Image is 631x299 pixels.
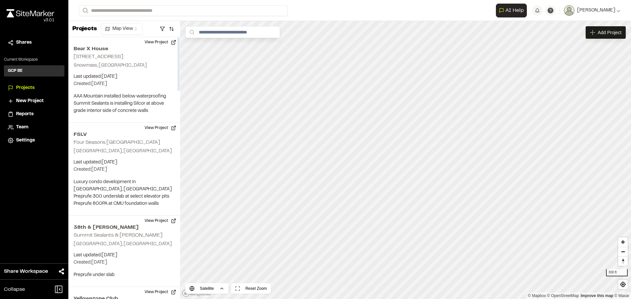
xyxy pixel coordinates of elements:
p: Projects [72,25,97,33]
h2: FSLV [74,131,175,139]
button: View Project [141,37,180,48]
button: Reset bearing to north [618,256,628,266]
p: [GEOGRAPHIC_DATA], [GEOGRAPHIC_DATA] [74,241,175,248]
a: Mapbox [528,293,546,298]
button: Zoom in [618,237,628,247]
button: Find my location [618,280,628,289]
span: Shares [16,39,32,46]
span: AI Help [505,7,524,14]
h2: Bear X House [74,45,175,53]
a: New Project [8,97,60,105]
h2: [STREET_ADDRESS] [74,54,123,59]
button: Reset Zoom [231,283,271,294]
a: Shares [8,39,60,46]
img: rebrand.png [7,9,54,17]
button: [PERSON_NAME] [564,5,620,16]
button: View Project [141,123,180,133]
p: Luxury condo development in [GEOGRAPHIC_DATA], [GEOGRAPHIC_DATA] Preprufe 300 underslab at select... [74,179,175,207]
a: Reports [8,111,60,118]
button: Zoom out [618,247,628,256]
p: Created: [DATE] [74,259,175,266]
button: View Project [141,287,180,297]
a: Mapbox logo [182,289,211,297]
div: 300 ft [606,269,628,276]
p: AAA Mountain installed below waterproofing Summit Sealants is installing Silcor at above grade in... [74,93,175,115]
button: Search [79,5,91,16]
h2: 38th & [PERSON_NAME] [74,224,175,231]
img: User [564,5,574,16]
span: Settings [16,137,35,144]
a: Maxar [614,293,629,298]
button: Satellite [185,283,228,294]
p: Created: [DATE] [74,166,175,173]
p: Last updated: [DATE] [74,252,175,259]
span: Share Workspace [4,267,48,275]
span: Reports [16,111,34,118]
span: Add Project [598,29,621,36]
button: View Project [141,216,180,226]
span: Projects [16,84,35,92]
p: Preprufe under slab [74,271,175,279]
p: Created: [DATE] [74,80,175,88]
h2: Four Seasons [GEOGRAPHIC_DATA] [74,140,160,145]
span: [PERSON_NAME] [577,7,615,14]
p: Snowmass, [GEOGRAPHIC_DATA] [74,62,175,69]
button: Open AI Assistant [496,4,527,17]
span: Collapse [4,286,25,293]
p: Current Workspace [4,57,64,63]
p: [GEOGRAPHIC_DATA], [GEOGRAPHIC_DATA] [74,148,175,155]
div: Open AI Assistant [496,4,529,17]
p: Last updated: [DATE] [74,159,175,166]
a: Projects [8,84,60,92]
a: Team [8,124,60,131]
a: OpenStreetMap [547,293,579,298]
span: New Project [16,97,44,105]
div: Oh geez...please don't... [7,17,54,23]
span: Reset bearing to north [618,257,628,266]
canvas: Map [180,21,631,299]
p: Last updated: [DATE] [74,73,175,80]
h3: GCP BE [8,68,23,74]
a: Map feedback [581,293,613,298]
h2: Summit Sealants & [PERSON_NAME] [74,233,162,238]
a: Settings [8,137,60,144]
span: Team [16,124,28,131]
